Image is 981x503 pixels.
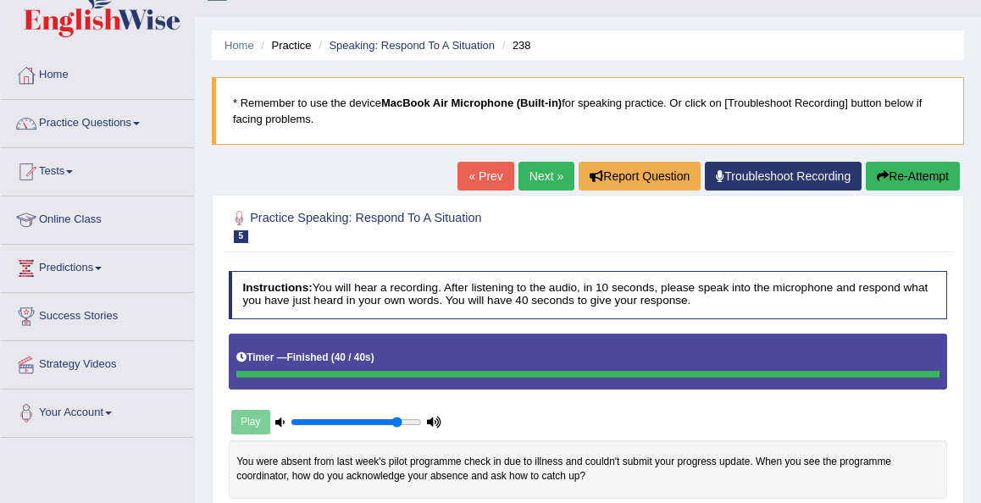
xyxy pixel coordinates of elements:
[1,196,194,239] a: Online Class
[1,390,194,432] a: Your Account
[381,97,562,109] b: MacBook Air Microphone (Built-in)
[1,341,194,384] a: Strategy Videos
[498,37,531,53] li: 238
[579,162,701,191] button: Report Question
[257,37,311,53] li: Practice
[457,162,513,191] a: « Prev
[229,207,674,243] h2: Practice Speaking: Respond To A Situation
[229,440,948,499] div: You were absent from last week's pilot programme check in due to illness and couldn't submit your...
[866,162,960,191] button: Re-Attempt
[236,352,374,363] h5: Timer —
[1,148,194,191] a: Tests
[331,351,335,363] b: (
[212,77,964,145] blockquote: * Remember to use the device for speaking practice. Or click on [Troubleshoot Recording] button b...
[1,293,194,335] a: Success Stories
[287,351,329,363] b: Finished
[329,39,495,52] a: Speaking: Respond To A Situation
[705,162,862,191] a: Troubleshoot Recording
[224,39,254,52] a: Home
[1,52,194,94] a: Home
[1,245,194,287] a: Predictions
[335,351,371,363] b: 40 / 40s
[229,271,948,319] h4: You will hear a recording. After listening to the audio, in 10 seconds, please speak into the mic...
[1,100,194,142] a: Practice Questions
[371,351,374,363] b: )
[518,162,574,191] a: Next »
[242,281,312,294] b: Instructions:
[234,230,249,243] span: 5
